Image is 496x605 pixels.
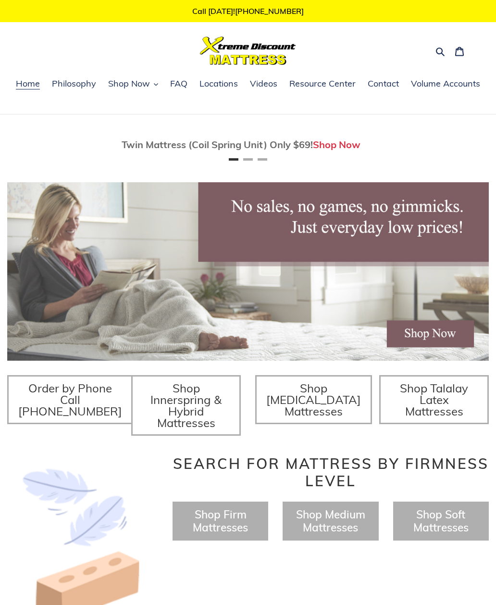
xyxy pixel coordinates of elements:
[193,507,248,534] a: Shop Firm Mattresses
[285,77,360,91] a: Resource Center
[289,78,356,89] span: Resource Center
[7,375,133,424] a: Order by Phone Call [PHONE_NUMBER]
[200,37,296,65] img: Xtreme Discount Mattress
[16,78,40,89] span: Home
[406,77,485,91] a: Volume Accounts
[47,77,101,91] a: Philosophy
[235,6,304,16] a: [PHONE_NUMBER]
[165,77,192,91] a: FAQ
[245,77,282,91] a: Videos
[173,454,489,490] span: Search for Mattress by Firmness Level
[400,381,468,418] span: Shop Talalay Latex Mattresses
[7,182,489,361] img: herobannermay2022-1652879215306_1200x.jpg
[52,78,96,89] span: Philosophy
[170,78,187,89] span: FAQ
[250,78,277,89] span: Videos
[243,158,253,161] button: Page 2
[150,381,222,430] span: Shop Innerspring & Hybrid Mattresses
[411,78,480,89] span: Volume Accounts
[11,77,45,91] a: Home
[108,78,150,89] span: Shop Now
[368,78,399,89] span: Contact
[363,77,404,91] a: Contact
[255,375,372,424] a: Shop [MEDICAL_DATA] Mattresses
[103,77,163,91] button: Shop Now
[296,507,365,534] a: Shop Medium Mattresses
[195,77,243,91] a: Locations
[131,375,241,436] a: Shop Innerspring & Hybrid Mattresses
[199,78,238,89] span: Locations
[18,381,122,418] span: Order by Phone Call [PHONE_NUMBER]
[258,158,267,161] button: Page 3
[266,381,361,418] span: Shop [MEDICAL_DATA] Mattresses
[313,139,360,151] a: Shop Now
[229,158,238,161] button: Page 1
[122,139,313,151] span: Twin Mattress (Coil Spring Unit) Only $69!
[413,507,469,534] a: Shop Soft Mattresses
[379,375,489,424] a: Shop Talalay Latex Mattresses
